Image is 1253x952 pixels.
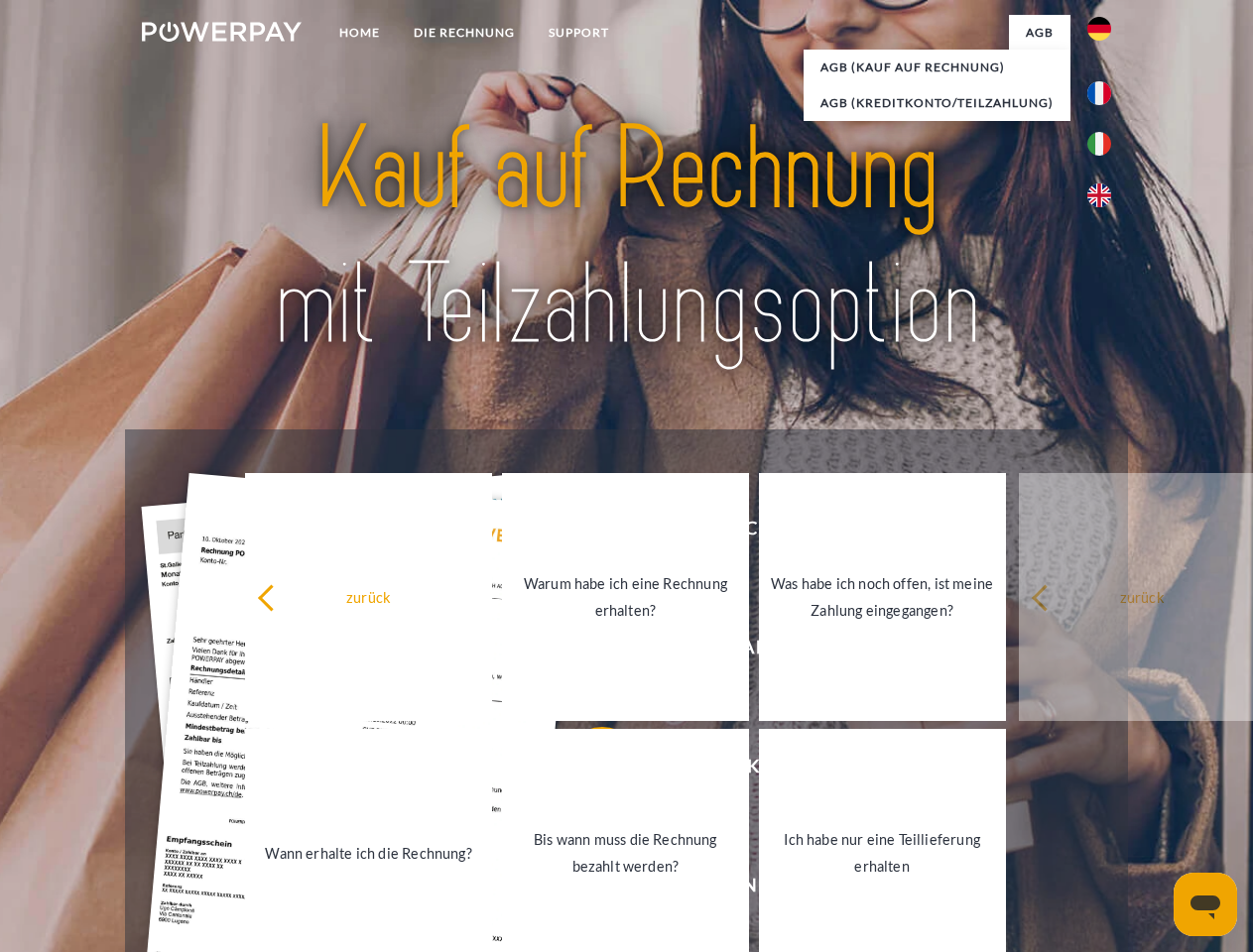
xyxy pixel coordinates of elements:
[532,15,626,51] a: SUPPORT
[1087,183,1111,207] img: en
[1087,81,1111,105] img: fr
[1009,15,1070,51] a: agb
[804,85,1070,121] a: AGB (Kreditkonto/Teilzahlung)
[514,570,737,624] div: Warum habe ich eine Rechnung erhalten?
[771,570,994,624] div: Was habe ich noch offen, ist meine Zahlung eingegangen?
[759,473,1006,721] a: Was habe ich noch offen, ist meine Zahlung eingegangen?
[257,839,480,866] div: Wann erhalte ich die Rechnung?
[257,583,480,610] div: zurück
[397,15,532,51] a: DIE RECHNUNG
[322,15,397,51] a: Home
[804,50,1070,85] a: AGB (Kauf auf Rechnung)
[1087,17,1111,41] img: de
[189,95,1064,380] img: title-powerpay_de.svg
[1174,873,1237,936] iframe: Schaltfläche zum Öffnen des Messaging-Fensters
[142,22,302,42] img: logo-powerpay-white.svg
[514,826,737,880] div: Bis wann muss die Rechnung bezahlt werden?
[1087,132,1111,156] img: it
[771,826,994,880] div: Ich habe nur eine Teillieferung erhalten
